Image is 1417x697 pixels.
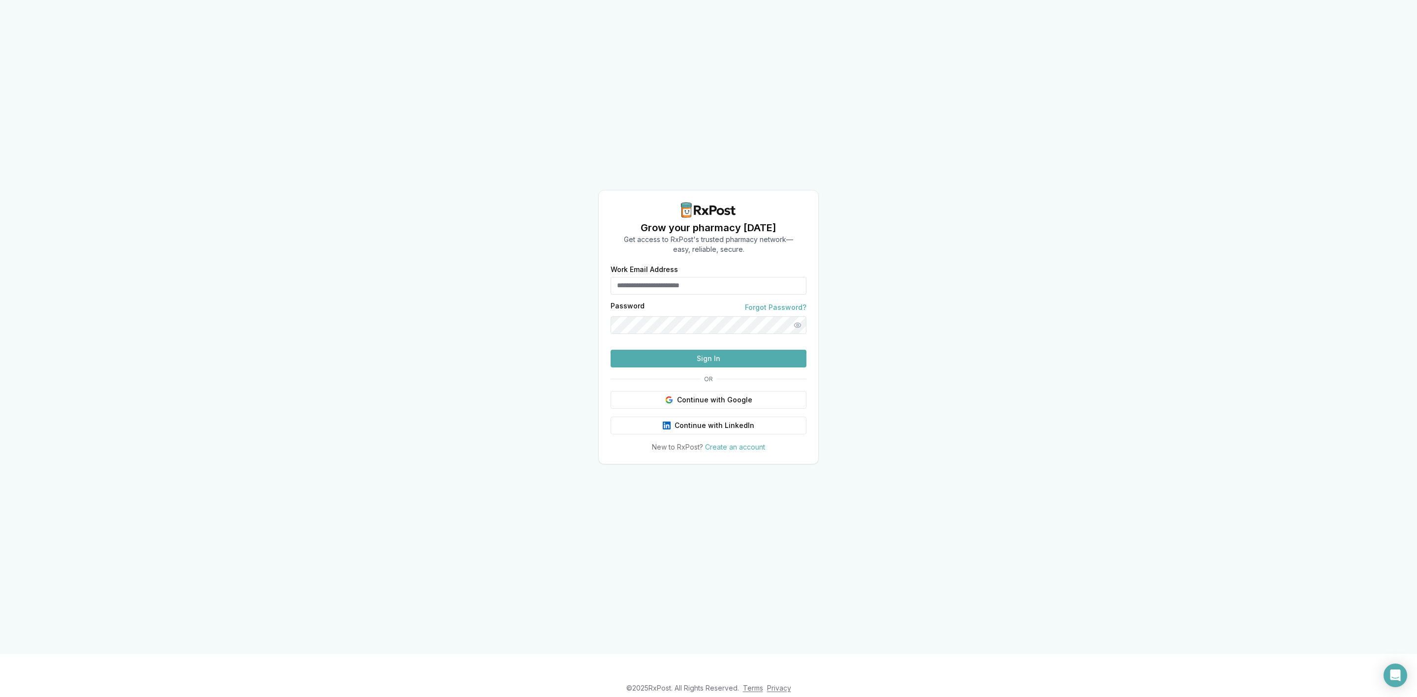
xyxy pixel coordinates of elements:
[677,202,740,218] img: RxPost Logo
[611,303,645,312] label: Password
[663,422,671,429] img: LinkedIn
[767,684,791,692] a: Privacy
[611,350,806,367] button: Sign In
[700,375,717,383] span: OR
[705,443,765,451] a: Create an account
[611,417,806,434] button: Continue with LinkedIn
[624,235,793,254] p: Get access to RxPost's trusted pharmacy network— easy, reliable, secure.
[611,266,806,273] label: Work Email Address
[1384,664,1407,687] div: Open Intercom Messenger
[665,396,673,404] img: Google
[624,221,793,235] h1: Grow your pharmacy [DATE]
[745,303,806,312] a: Forgot Password?
[611,391,806,409] button: Continue with Google
[743,684,763,692] a: Terms
[789,316,806,334] button: Show password
[652,443,703,451] span: New to RxPost?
